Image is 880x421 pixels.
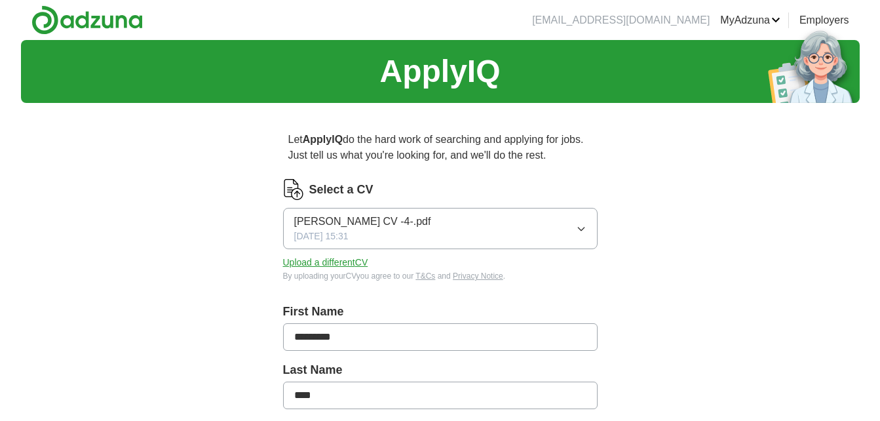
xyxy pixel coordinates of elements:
[283,179,304,200] img: CV Icon
[303,134,343,145] strong: ApplyIQ
[283,127,598,169] p: Let do the hard work of searching and applying for jobs. Just tell us what you're looking for, an...
[453,271,503,281] a: Privacy Notice
[309,181,373,199] label: Select a CV
[31,5,143,35] img: Adzuna logo
[283,208,598,249] button: [PERSON_NAME] CV -4-.pdf[DATE] 15:31
[415,271,435,281] a: T&Cs
[283,361,598,379] label: Last Name
[283,270,598,282] div: By uploading your CV you agree to our and .
[283,256,368,270] button: Upload a differentCV
[294,214,431,230] span: [PERSON_NAME] CV -4-.pdf
[720,12,780,28] a: MyAdzuna
[379,48,500,95] h1: ApplyIQ
[799,12,849,28] a: Employers
[294,230,349,243] span: [DATE] 15:31
[283,303,598,321] label: First Name
[532,12,710,28] li: [EMAIL_ADDRESS][DOMAIN_NAME]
